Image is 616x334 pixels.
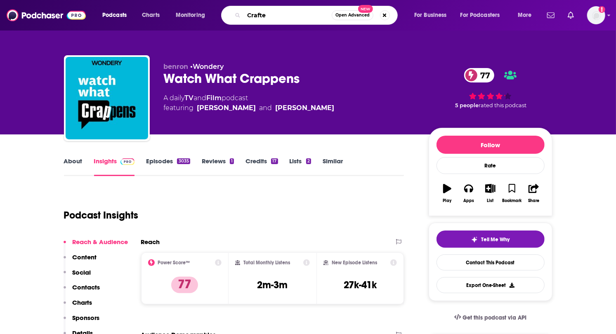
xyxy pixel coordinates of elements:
div: Bookmark [502,198,522,203]
a: Reviews1 [202,157,234,176]
p: Reach & Audience [73,238,128,246]
button: Reach & Audience [64,238,128,253]
button: Bookmark [501,179,523,208]
img: User Profile [587,6,605,24]
span: • [191,63,224,71]
h3: 2m-3m [257,279,288,291]
span: New [358,5,373,13]
button: Open AdvancedNew [332,10,373,20]
a: Show notifications dropdown [564,8,577,22]
span: More [518,9,532,21]
a: Film [207,94,222,102]
button: open menu [408,9,457,22]
span: 77 [472,68,495,82]
p: Content [73,253,97,261]
button: Apps [458,179,479,208]
p: 77 [171,277,198,293]
span: and [260,103,272,113]
p: Charts [73,299,92,306]
a: Episodes3035 [146,157,190,176]
h2: Power Score™ [158,260,190,266]
div: 3035 [177,158,190,164]
span: benron [164,63,189,71]
button: tell me why sparkleTell Me Why [437,231,545,248]
button: open menu [170,9,216,22]
button: Share [523,179,544,208]
svg: Add a profile image [599,6,605,13]
h2: Reach [141,238,160,246]
h2: New Episode Listens [332,260,377,266]
span: For Podcasters [460,9,500,21]
a: Charts [137,9,165,22]
a: 77 [464,68,495,82]
div: 17 [271,158,278,164]
button: List [479,179,501,208]
span: For Business [414,9,447,21]
a: Lists2 [290,157,311,176]
button: Content [64,253,97,268]
a: InsightsPodchaser Pro [94,157,135,176]
img: Podchaser - Follow, Share and Rate Podcasts [7,7,86,23]
p: Sponsors [73,314,100,322]
button: Play [437,179,458,208]
span: Podcasts [102,9,127,21]
span: featuring [164,103,335,113]
button: open menu [455,9,512,22]
span: Charts [142,9,160,21]
button: open menu [512,9,542,22]
img: tell me why sparkle [471,236,478,243]
h2: Total Monthly Listens [243,260,290,266]
p: Social [73,268,91,276]
div: 1 [230,158,234,164]
div: Share [528,198,539,203]
a: Similar [323,157,343,176]
a: Show notifications dropdown [544,8,558,22]
div: A daily podcast [164,93,335,113]
button: Show profile menu [587,6,605,24]
h1: Podcast Insights [64,209,139,221]
span: Open Advanced [335,13,370,17]
a: Ronnie Karam [276,103,335,113]
span: and [194,94,207,102]
img: Podchaser Pro [120,158,135,165]
p: Contacts [73,283,100,291]
span: Logged in as oliviaschaefers [587,6,605,24]
div: 2 [306,158,311,164]
a: Credits17 [245,157,278,176]
button: Contacts [64,283,100,299]
h3: 27k-41k [344,279,377,291]
a: Ben Mandelker [197,103,256,113]
span: rated this podcast [479,102,527,108]
div: Rate [437,157,545,174]
button: Sponsors [64,314,100,329]
button: Follow [437,136,545,154]
div: Play [443,198,451,203]
a: About [64,157,83,176]
span: Monitoring [176,9,205,21]
input: Search podcasts, credits, & more... [244,9,332,22]
div: List [487,198,494,203]
span: Tell Me Why [481,236,510,243]
button: open menu [97,9,137,22]
button: Charts [64,299,92,314]
button: Export One-Sheet [437,277,545,293]
a: Wondery [193,63,224,71]
span: Get this podcast via API [463,314,526,321]
button: Social [64,268,91,284]
img: Watch What Crappens [66,57,148,139]
a: Get this podcast via API [448,308,533,328]
a: TV [185,94,194,102]
a: Contact This Podcast [437,254,545,270]
div: 77 5 peoplerated this podcast [429,63,552,114]
div: Apps [463,198,474,203]
span: 5 people [456,102,479,108]
div: Search podcasts, credits, & more... [229,6,406,25]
